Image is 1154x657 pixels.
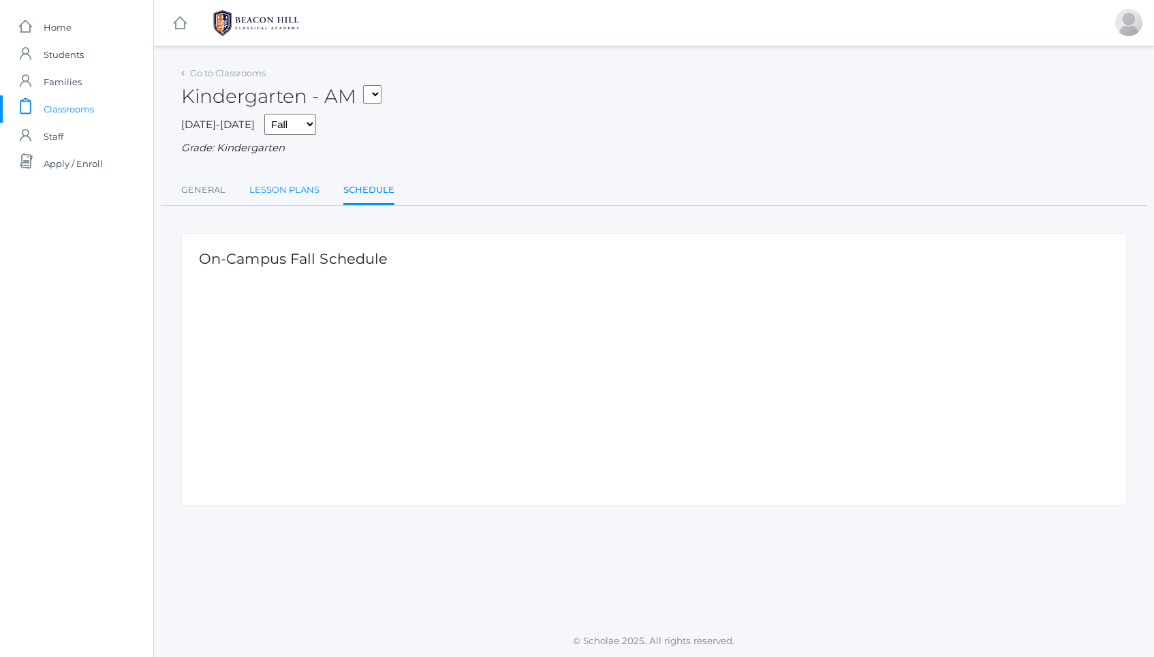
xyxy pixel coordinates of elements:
h1: On-Campus Fall Schedule [199,251,1109,266]
div: Grade: Kindergarten [181,140,1127,156]
a: Schedule [343,177,394,206]
span: Staff [44,123,63,150]
span: Classrooms [44,95,94,123]
div: Amanda Intlekofer [1115,9,1142,36]
span: Home [44,14,72,41]
a: General [181,177,225,204]
span: [DATE]-[DATE] [181,118,255,131]
span: Students [44,41,84,68]
a: Go to Classrooms [190,67,266,78]
p: © Scholae 2025. All rights reserved. [154,634,1154,647]
span: Apply / Enroll [44,150,103,177]
a: Lesson Plans [249,177,319,204]
h2: Kindergarten - AM [181,86,381,107]
span: Families [44,68,82,95]
img: BHCALogos-05-308ed15e86a5a0abce9b8dd61676a3503ac9727e845dece92d48e8588c001991.png [205,6,307,40]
